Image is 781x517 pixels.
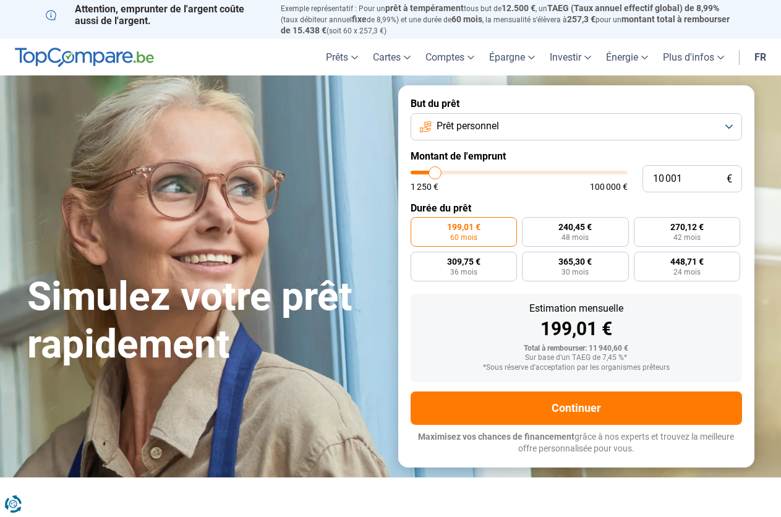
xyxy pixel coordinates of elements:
div: 199,01 € [420,320,732,338]
a: Plus d'infos [655,39,732,75]
a: fr [747,39,774,75]
a: Prêts [318,39,365,75]
a: Épargne [482,39,542,75]
span: 448,71 € [670,257,704,266]
span: 257,3 € [567,14,595,24]
button: Continuer [411,391,742,425]
span: 24 mois [673,268,701,276]
span: 48 mois [561,234,589,241]
span: 100 000 € [590,182,628,191]
button: Prêt personnel [411,113,742,140]
span: 30 mois [561,268,589,276]
span: 199,01 € [447,223,480,231]
span: prêt à tempérament [385,3,464,13]
span: 60 mois [450,234,477,241]
div: Total à rembourser: 11 940,60 € [420,344,732,353]
span: 365,30 € [558,257,592,266]
span: 60 mois [451,14,482,24]
span: 12.500 € [501,3,536,13]
span: 240,45 € [558,223,592,231]
a: Investir [542,39,599,75]
span: 36 mois [450,268,477,276]
label: But du prêt [411,98,742,109]
h1: Simulez votre prêt rapidement [27,273,383,369]
span: TAEG (Taux annuel effectif global) de 8,99% [547,3,719,13]
span: montant total à rembourser de 15.438 € [281,14,730,35]
span: fixe [352,14,367,24]
label: Montant de l'emprunt [411,150,742,162]
span: Prêt personnel [437,119,499,133]
div: *Sous réserve d'acceptation par les organismes prêteurs [420,364,732,372]
div: Sur base d'un TAEG de 7,45 %* [420,354,732,362]
span: € [727,174,732,184]
p: Exemple représentatif : Pour un tous but de , un (taux débiteur annuel de 8,99%) et une durée de ... [281,3,736,36]
a: Cartes [365,39,418,75]
div: Estimation mensuelle [420,304,732,314]
img: TopCompare [15,48,154,67]
p: Attention, emprunter de l'argent coûte aussi de l'argent. [46,3,266,27]
a: Énergie [599,39,655,75]
span: 42 mois [673,234,701,241]
span: 270,12 € [670,223,704,231]
a: Comptes [418,39,482,75]
p: grâce à nos experts et trouvez la meilleure offre personnalisée pour vous. [411,431,742,455]
span: Maximisez vos chances de financement [418,432,574,442]
label: Durée du prêt [411,202,742,214]
span: 309,75 € [447,257,480,266]
span: 1 250 € [411,182,438,191]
